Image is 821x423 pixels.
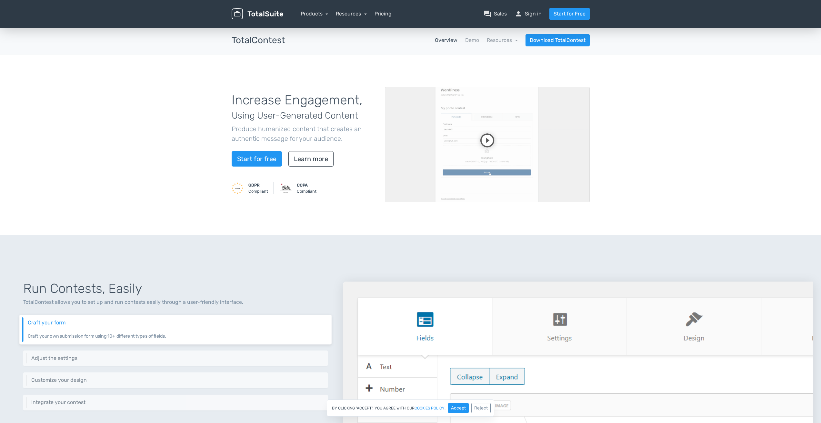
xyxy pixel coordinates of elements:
[375,10,392,18] a: Pricing
[31,355,323,361] h6: Adjust the settings
[232,182,243,194] img: GDPR
[28,329,327,340] p: Craft your own submission form using 10+ different types of fields.
[23,298,328,306] p: TotalContest allows you to set up and run contests easily through a user-friendly interface.
[549,8,590,20] a: Start for Free
[435,36,457,44] a: Overview
[471,403,491,413] button: Reject
[487,37,518,43] a: Resources
[232,124,375,143] p: Produce humanized content that creates an authentic message for your audience.
[297,182,316,194] small: Compliant
[248,183,260,187] strong: GDPR
[280,182,292,194] img: CCPA
[415,406,445,410] a: cookies policy
[31,377,323,383] h6: Customize your design
[232,93,375,121] h1: Increase Engagement,
[288,151,334,167] a: Learn more
[301,11,328,17] a: Products
[28,320,327,325] h6: Craft your form
[232,8,283,20] img: TotalSuite for WordPress
[484,10,507,18] a: question_answerSales
[515,10,542,18] a: personSign in
[232,35,285,45] h3: TotalContest
[515,10,522,18] span: person
[336,11,367,17] a: Resources
[31,361,323,361] p: Adjust your contest's behavior through a rich set of settings and options.
[465,36,479,44] a: Demo
[297,183,308,187] strong: CCPA
[31,383,323,383] p: Keep your website's design consistent by customizing the design to match your branding guidelines.
[232,110,358,121] span: Using User-Generated Content
[232,151,282,167] a: Start for free
[23,282,328,296] h1: Run Contests, Easily
[484,10,491,18] span: question_answer
[248,182,268,194] small: Compliant
[327,399,494,417] div: By clicking "Accept", you agree with our .
[448,403,469,413] button: Accept
[526,34,590,46] a: Download TotalContest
